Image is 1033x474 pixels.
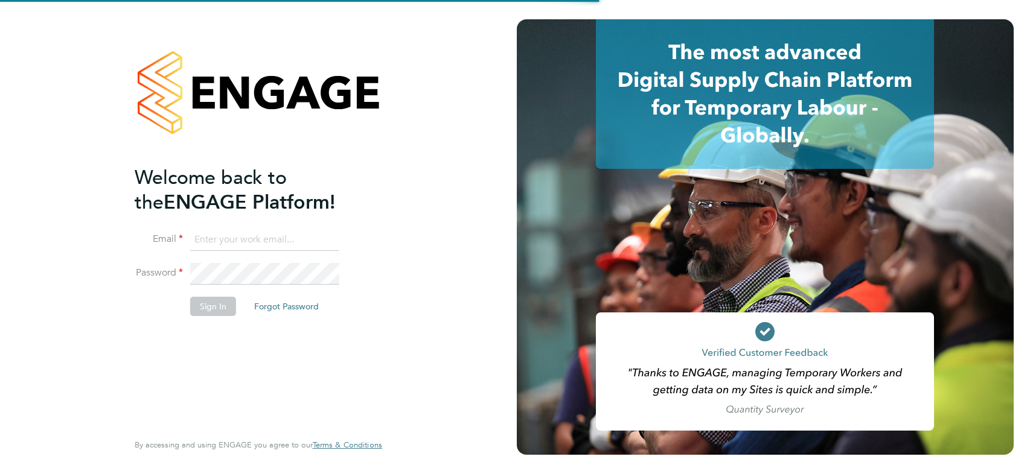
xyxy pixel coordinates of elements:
[245,297,328,316] button: Forgot Password
[190,229,339,251] input: Enter your work email...
[135,166,287,214] span: Welcome back to the
[135,233,183,245] label: Email
[135,440,382,450] span: By accessing and using ENGAGE you agree to our
[313,440,382,450] span: Terms & Conditions
[135,165,370,215] h2: ENGAGE Platform!
[135,267,183,279] label: Password
[313,440,382,450] a: Terms & Conditions
[190,297,236,316] button: Sign In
